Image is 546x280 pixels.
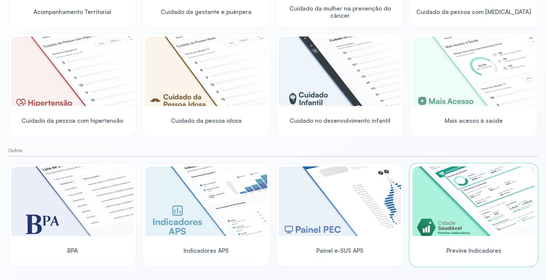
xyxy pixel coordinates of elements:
img: child-development.png [279,36,401,106]
span: Cuidado da pessoa idosa [171,117,242,124]
small: Outros [8,148,538,153]
img: healthcare-greater-access.png [413,36,535,106]
span: BPA [67,247,78,254]
span: Cuidado da mulher na prevenção do câncer [279,5,401,19]
img: hypertension.png [11,36,133,106]
span: Mais acesso à saúde [445,117,503,124]
span: Cuidado da pessoa com [MEDICAL_DATA] [416,8,531,15]
img: aps-indicators.png [145,166,267,236]
img: previne-brasil.png [413,166,535,236]
span: Cuidado no desenvolvimento infantil [290,117,390,124]
img: elderly.png [145,36,267,106]
img: bpa.png [11,166,133,236]
span: Painel e-SUS APS [316,247,363,254]
span: Indicadores APS [184,247,229,254]
span: Cuidado da pessoa com hipertensão [21,117,123,124]
img: pec-panel.png [279,166,401,236]
span: Acompanhamento Territorial [33,8,111,15]
span: Cuidado da gestante e puérpera [161,8,252,15]
span: Previne Indicadores [446,247,501,254]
